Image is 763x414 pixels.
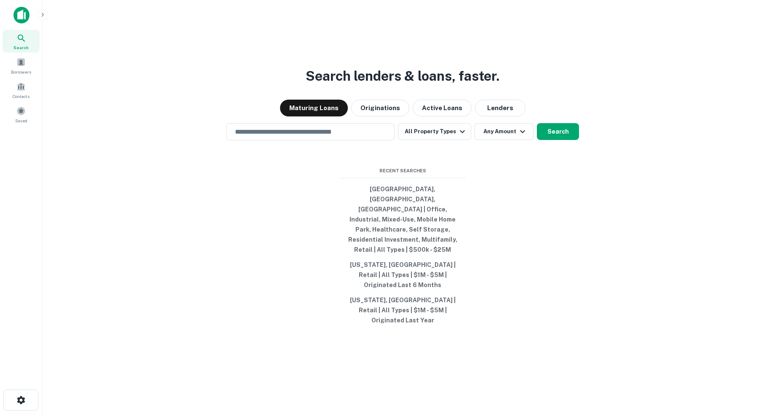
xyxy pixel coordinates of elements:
span: Saved [15,117,27,124]
span: Recent Searches [339,167,466,174]
button: Any Amount [475,123,534,140]
button: Search [537,123,579,140]
a: Saved [3,103,40,126]
img: capitalize-icon.png [13,7,29,24]
button: All Property Types [398,123,471,140]
span: Search [13,44,29,51]
h3: Search lenders & loans, faster. [306,66,499,86]
button: Lenders [475,100,526,116]
button: Originations [351,100,409,116]
a: Search [3,30,40,53]
iframe: Chat Widget [721,347,763,387]
button: [US_STATE], [GEOGRAPHIC_DATA] | Retail | All Types | $1M - $5M | Originated Last 6 Months [339,257,466,293]
span: Borrowers [11,69,31,75]
a: Contacts [3,79,40,101]
button: Maturing Loans [280,100,348,116]
span: Contacts [13,93,29,100]
button: Active Loans [413,100,472,116]
button: [GEOGRAPHIC_DATA], [GEOGRAPHIC_DATA], [GEOGRAPHIC_DATA] | Office, Industrial, Mixed-Use, Mobile H... [339,182,466,257]
button: [US_STATE], [GEOGRAPHIC_DATA] | Retail | All Types | $1M - $5M | Originated Last Year [339,293,466,328]
a: Borrowers [3,54,40,77]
